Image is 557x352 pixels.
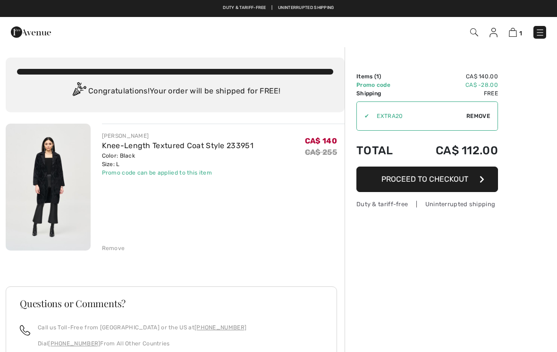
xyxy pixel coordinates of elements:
[356,134,409,167] td: Total
[20,325,30,335] img: call
[535,28,545,37] img: Menu
[102,168,253,177] div: Promo code can be applied to this item
[376,73,379,80] span: 1
[356,89,409,98] td: Shipping
[11,23,51,42] img: 1ère Avenue
[409,89,498,98] td: Free
[356,72,409,81] td: Items ( )
[489,28,498,37] img: My Info
[17,82,333,101] div: Congratulations! Your order will be shipped for FREE!
[509,28,517,37] img: Shopping Bag
[509,26,522,38] a: 1
[194,324,246,331] a: [PHONE_NUMBER]
[369,102,466,130] input: Promo code
[48,340,100,347] a: [PHONE_NUMBER]
[356,167,498,192] button: Proceed to Checkout
[38,339,246,348] p: Dial From All Other Countries
[305,136,337,145] span: CA$ 140
[357,112,369,120] div: ✔
[356,200,498,209] div: Duty & tariff-free | Uninterrupted shipping
[409,134,498,167] td: CA$ 112.00
[102,151,253,168] div: Color: Black Size: L
[102,141,253,150] a: Knee-Length Textured Coat Style 233951
[6,124,91,251] img: Knee-Length Textured Coat Style 233951
[356,81,409,89] td: Promo code
[305,148,337,157] s: CA$ 255
[519,30,522,37] span: 1
[102,244,125,252] div: Remove
[381,175,468,184] span: Proceed to Checkout
[409,81,498,89] td: CA$ -28.00
[69,82,88,101] img: Congratulation2.svg
[470,28,478,36] img: Search
[38,323,246,332] p: Call us Toll-Free from [GEOGRAPHIC_DATA] or the US at
[466,112,490,120] span: Remove
[102,132,253,140] div: [PERSON_NAME]
[20,299,323,308] h3: Questions or Comments?
[409,72,498,81] td: CA$ 140.00
[11,27,51,36] a: 1ère Avenue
